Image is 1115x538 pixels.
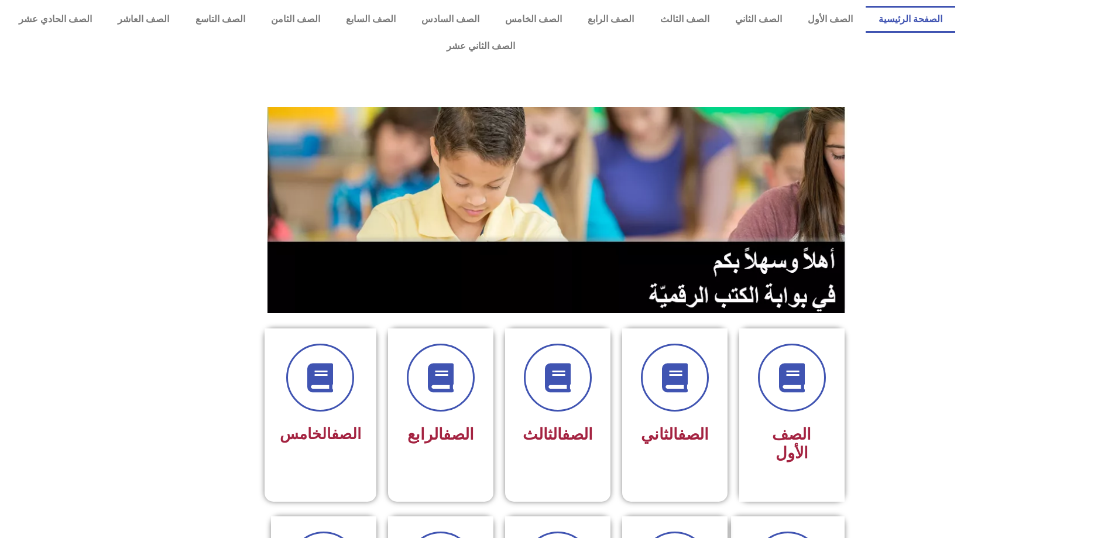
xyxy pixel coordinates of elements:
span: الرابع [407,425,474,444]
a: الصف [443,425,474,444]
a: الصف السابع [333,6,409,33]
a: الصف [331,425,361,443]
a: الصف الخامس [492,6,575,33]
a: الصف الحادي عشر [6,6,105,33]
a: الصف التاسع [182,6,258,33]
span: الثاني [641,425,709,444]
a: الصف الثاني عشر [6,33,955,60]
a: الصف الثامن [258,6,333,33]
a: الصف [562,425,593,444]
a: الصف الثاني [722,6,795,33]
a: الصف الثالث [647,6,722,33]
a: الصف السادس [409,6,492,33]
a: الصف الرابع [575,6,647,33]
a: الصف [678,425,709,444]
a: الصف العاشر [105,6,182,33]
a: الصفحة الرئيسية [866,6,955,33]
span: الخامس [280,425,361,443]
a: الصف الأول [795,6,866,33]
span: الثالث [523,425,593,444]
span: الصف الأول [772,425,811,462]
